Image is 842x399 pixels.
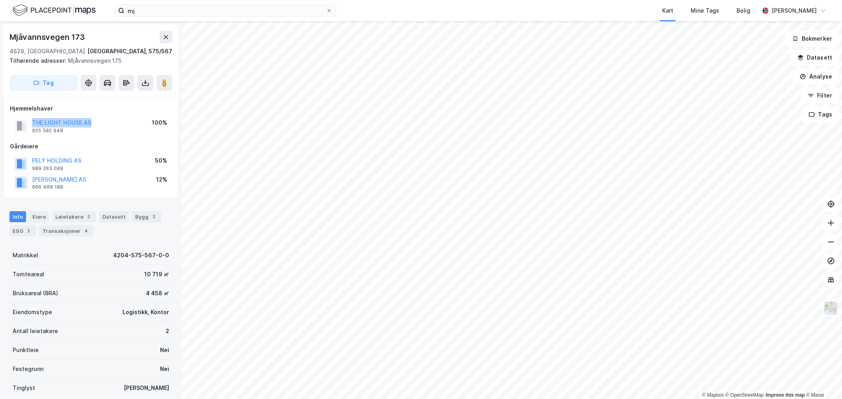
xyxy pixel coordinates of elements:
[122,307,169,317] div: Logistikk, Kontor
[99,211,129,222] div: Datasett
[785,31,839,47] button: Bokmerker
[82,227,90,235] div: 4
[9,31,87,43] div: Mjåvannsvegen 173
[10,104,172,113] div: Hjemmelshaver
[32,127,63,134] div: 925 582 948
[13,345,39,355] div: Punktleie
[9,225,36,236] div: ESG
[52,211,96,222] div: Leietakere
[124,383,169,393] div: [PERSON_NAME]
[160,345,169,355] div: Nei
[32,184,63,190] div: 966 469 188
[13,364,43,374] div: Festegrunn
[39,225,93,236] div: Transaksjoner
[144,270,169,279] div: 10 719 ㎡
[32,165,63,172] div: 989 263 099
[155,156,167,165] div: 50%
[29,211,49,222] div: Eiere
[801,88,839,103] button: Filter
[802,361,842,399] div: Kontrollprogram for chat
[156,175,167,184] div: 12%
[9,211,26,222] div: Info
[791,50,839,66] button: Datasett
[13,4,96,17] img: logo.f888ab2527a4732fd821a326f86c7f29.svg
[10,142,172,151] div: Gårdeiere
[152,118,167,127] div: 100%
[802,107,839,122] button: Tags
[737,6,750,15] div: Bolig
[113,251,169,260] div: 4204-575-567-0-0
[725,392,764,398] a: OpenStreetMap
[160,364,169,374] div: Nei
[87,47,172,56] div: [GEOGRAPHIC_DATA], 575/567
[13,251,38,260] div: Matrikkel
[13,307,52,317] div: Eiendomstype
[146,288,169,298] div: 4 458 ㎡
[9,75,77,91] button: Tag
[9,47,85,56] div: 4628, [GEOGRAPHIC_DATA]
[9,56,166,66] div: Mjåvannsvegen 175
[13,326,58,336] div: Antall leietakere
[802,361,842,399] iframe: Chat Widget
[766,392,805,398] a: Improve this map
[150,213,158,221] div: 2
[662,6,673,15] div: Kart
[9,57,68,64] span: Tilhørende adresser:
[124,5,326,17] input: Søk på adresse, matrikkel, gårdeiere, leietakere eller personer
[132,211,161,222] div: Bygg
[25,227,33,235] div: 2
[13,383,35,393] div: Tinglyst
[793,69,839,84] button: Analyse
[13,288,58,298] div: Bruksareal (BRA)
[13,270,44,279] div: Tomteareal
[823,301,838,316] img: Z
[691,6,719,15] div: Mine Tags
[702,392,724,398] a: Mapbox
[772,6,817,15] div: [PERSON_NAME]
[166,326,169,336] div: 2
[85,213,93,221] div: 2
